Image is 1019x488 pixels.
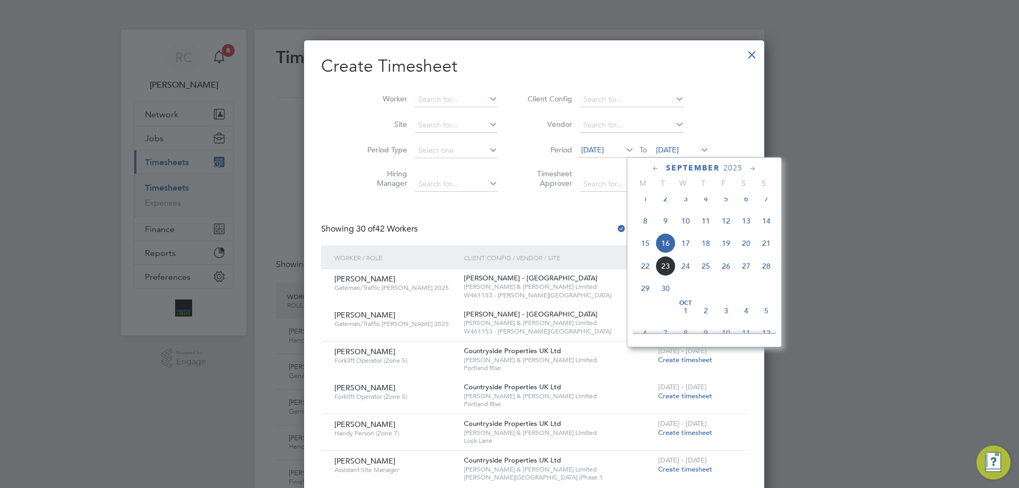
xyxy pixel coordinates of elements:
[359,145,407,155] label: Period Type
[334,419,395,429] span: [PERSON_NAME]
[676,233,696,253] span: 17
[696,233,716,253] span: 18
[658,428,712,437] span: Create timesheet
[736,189,756,209] span: 6
[676,256,696,276] span: 24
[716,256,736,276] span: 26
[334,356,456,365] span: Forklift Operator (Zone 5)
[334,310,395,320] span: [PERSON_NAME]
[633,178,653,188] span: M
[321,55,747,78] h2: Create Timesheet
[736,323,756,343] span: 11
[696,256,716,276] span: 25
[676,189,696,209] span: 3
[635,323,655,343] span: 6
[655,278,676,298] span: 30
[736,301,756,321] span: 4
[334,429,456,438] span: Handy Person (Zone 7)
[464,429,653,437] span: [PERSON_NAME] & [PERSON_NAME] Limited
[673,178,693,188] span: W
[464,436,653,445] span: Lock Lane
[464,465,653,474] span: [PERSON_NAME] & [PERSON_NAME] Limited
[332,245,461,270] div: Worker / Role
[464,419,561,428] span: Countryside Properties UK Ltd
[464,392,653,400] span: [PERSON_NAME] & [PERSON_NAME] Limited
[414,143,498,158] input: Select one
[658,355,712,364] span: Create timesheet
[676,323,696,343] span: 8
[524,145,572,155] label: Period
[464,356,653,364] span: [PERSON_NAME] & [PERSON_NAME] Limited
[658,391,712,400] span: Create timesheet
[658,465,712,474] span: Create timesheet
[756,211,776,231] span: 14
[321,224,420,235] div: Showing
[658,456,707,465] span: [DATE] - [DATE]
[655,233,676,253] span: 16
[736,256,756,276] span: 27
[733,178,754,188] span: S
[524,94,572,104] label: Client Config
[334,347,395,356] span: [PERSON_NAME]
[464,456,561,465] span: Countryside Properties UK Ltd
[713,178,733,188] span: F
[655,256,676,276] span: 23
[356,224,375,234] span: 30 of
[655,323,676,343] span: 7
[464,327,653,336] span: W461153 - [PERSON_NAME][GEOGRAPHIC_DATA]
[653,178,673,188] span: T
[655,189,676,209] span: 2
[696,189,716,209] span: 4
[334,466,456,474] span: Assistant Site Manager
[756,233,776,253] span: 21
[754,178,774,188] span: S
[464,273,598,282] span: [PERSON_NAME] - [GEOGRAPHIC_DATA]
[414,118,498,133] input: Search for...
[756,189,776,209] span: 7
[716,323,736,343] span: 10
[756,301,776,321] span: 5
[676,211,696,231] span: 10
[464,282,653,291] span: [PERSON_NAME] & [PERSON_NAME] Limited
[414,177,498,192] input: Search for...
[696,301,716,321] span: 2
[716,211,736,231] span: 12
[696,211,716,231] span: 11
[464,364,653,372] span: Portland Rise
[359,169,407,188] label: Hiring Manager
[580,92,684,107] input: Search for...
[464,319,653,327] span: [PERSON_NAME] & [PERSON_NAME] Limited
[524,169,572,188] label: Timesheet Approver
[464,291,653,299] span: W461153 - [PERSON_NAME][GEOGRAPHIC_DATA]
[334,456,395,466] span: [PERSON_NAME]
[334,392,456,401] span: Forklift Operator (Zone 5)
[464,310,598,319] span: [PERSON_NAME] - [GEOGRAPHIC_DATA]
[658,382,707,391] span: [DATE] - [DATE]
[736,233,756,253] span: 20
[756,256,776,276] span: 28
[666,164,720,173] span: September
[464,473,653,482] span: [PERSON_NAME][GEOGRAPHIC_DATA] (Phase 1
[524,119,572,129] label: Vendor
[693,178,713,188] span: T
[676,301,696,306] span: Oct
[464,400,653,408] span: Portland Rise
[635,189,655,209] span: 1
[716,189,736,209] span: 5
[656,145,679,155] span: [DATE]
[658,419,707,428] span: [DATE] - [DATE]
[461,245,655,270] div: Client Config / Vendor / Site
[359,94,407,104] label: Worker
[464,382,561,391] span: Countryside Properties UK Ltd
[356,224,418,234] span: 42 Workers
[716,233,736,253] span: 19
[716,301,736,321] span: 3
[636,143,650,157] span: To
[635,278,655,298] span: 29
[334,274,395,284] span: [PERSON_NAME]
[756,323,776,343] span: 12
[334,383,395,392] span: [PERSON_NAME]
[464,346,561,355] span: Countryside Properties UK Ltd
[334,320,456,328] span: Gateman/Traffic [PERSON_NAME] 2025
[977,446,1011,480] button: Engage Resource Center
